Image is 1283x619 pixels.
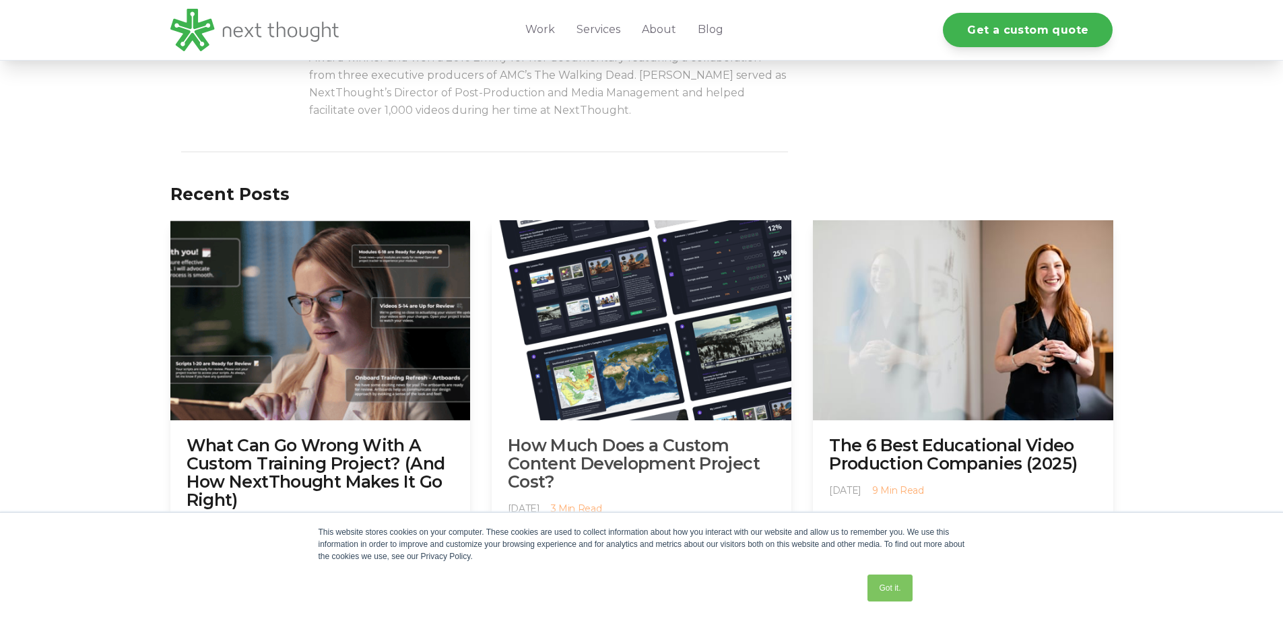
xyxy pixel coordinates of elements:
img: LG - NextThought Logo [170,9,339,51]
p: [DATE] [508,502,775,516]
p: [DATE] [829,484,1096,498]
a: How Much Does a Custom Content Development Project Cost? [508,435,760,492]
a: The 6 Best Educational Video Production Companies (2025) [829,435,1077,474]
div: This website stores cookies on your computer. These cookies are used to collect information about... [319,526,965,562]
a: Got it. [867,575,912,601]
img: NextThought Custom Content Team [170,220,470,420]
a: Get a custom quote [943,13,1113,47]
h2: Recent Posts [170,185,1113,204]
a: What Can Go Wrong With A Custom Training Project? (And How NextThought Makes It Go Right) [187,435,445,510]
span: 9 Min Read [872,484,924,496]
img: Custom content development cost [492,220,791,420]
span: 3 Min Read [551,502,602,515]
